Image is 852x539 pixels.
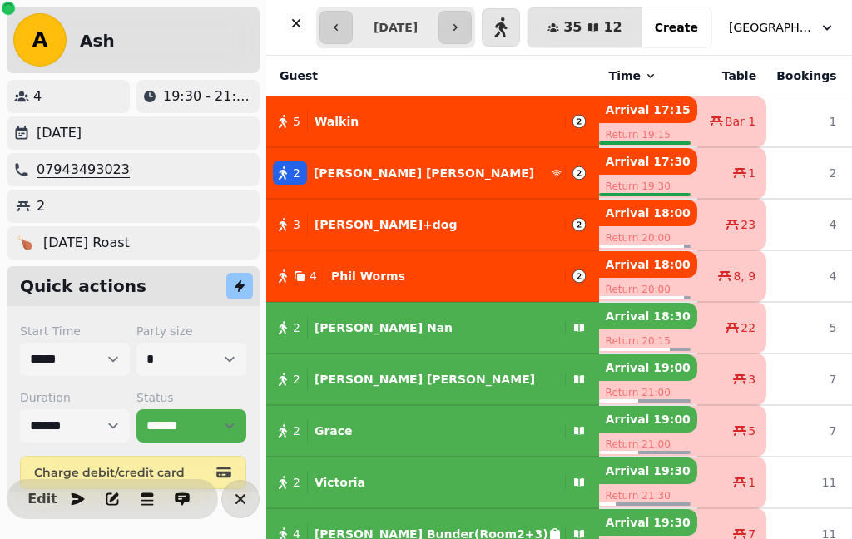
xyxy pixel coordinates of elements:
[43,233,130,253] p: [DATE] Roast
[641,7,711,47] button: Create
[314,165,534,181] p: [PERSON_NAME] [PERSON_NAME]
[33,87,42,106] p: 4
[37,196,45,216] p: 2
[599,381,697,404] p: Return 21:00
[599,457,697,484] p: Arrival 19:30
[719,12,845,42] button: [GEOGRAPHIC_DATA]
[20,274,146,298] h2: Quick actions
[32,30,48,50] span: A
[748,371,755,388] span: 3
[315,474,365,491] p: Victoria
[331,268,405,284] p: Phil Worms
[17,233,33,253] p: 🍗
[599,354,697,381] p: Arrival 19:00
[725,113,755,130] span: Bar 1
[293,113,300,130] span: 5
[766,354,846,405] td: 7
[528,7,642,47] button: 3512
[266,153,599,193] button: 2[PERSON_NAME] [PERSON_NAME]
[136,389,246,406] label: Status
[293,423,300,439] span: 2
[37,123,82,143] p: [DATE]
[599,303,697,329] p: Arrival 18:30
[766,56,846,96] th: Bookings
[599,278,697,301] p: Return 20:00
[603,21,622,34] span: 12
[315,216,458,233] p: [PERSON_NAME]+dog
[655,22,698,33] span: Create
[266,101,599,141] button: 5Walkin
[266,462,599,502] button: 2Victoria
[748,423,755,439] span: 5
[729,19,812,36] span: [GEOGRAPHIC_DATA]
[136,323,246,339] label: Party size
[163,87,253,106] p: 19:30 - 21:30
[766,147,846,199] td: 2
[266,56,599,96] th: Guest
[32,492,52,506] span: Edit
[766,457,846,508] td: 11
[293,474,300,491] span: 2
[609,67,641,84] span: Time
[766,96,846,148] td: 1
[741,216,755,233] span: 23
[266,359,599,399] button: 2[PERSON_NAME] [PERSON_NAME]
[293,371,300,388] span: 2
[20,456,246,489] button: Charge debit/credit card
[599,226,697,250] p: Return 20:00
[266,308,599,348] button: 2[PERSON_NAME] Nan
[748,165,755,181] span: 1
[697,56,766,96] th: Table
[34,467,212,478] span: Charge debit/credit card
[80,29,115,52] h2: Ash
[599,329,697,353] p: Return 20:15
[599,406,697,433] p: Arrival 19:00
[609,67,657,84] button: Time
[733,268,755,284] span: 8, 9
[599,484,697,507] p: Return 21:30
[766,250,846,302] td: 4
[26,482,59,516] button: Edit
[315,423,353,439] p: Grace
[315,113,359,130] p: Walkin
[599,96,697,123] p: Arrival 17:15
[293,319,300,336] span: 2
[266,205,599,245] button: 3[PERSON_NAME]+dog
[599,433,697,456] p: Return 21:00
[741,319,755,336] span: 22
[563,21,582,34] span: 35
[748,474,755,491] span: 1
[599,123,697,146] p: Return 19:15
[315,371,535,388] p: [PERSON_NAME] [PERSON_NAME]
[266,256,599,296] button: 4Phil Worms
[766,199,846,250] td: 4
[766,302,846,354] td: 5
[599,251,697,278] p: Arrival 18:00
[315,319,453,336] p: [PERSON_NAME] Nan
[293,165,300,181] span: 2
[293,216,300,233] span: 3
[599,200,697,226] p: Arrival 18:00
[599,509,697,536] p: Arrival 19:30
[310,268,317,284] span: 4
[20,323,130,339] label: Start Time
[599,148,697,175] p: Arrival 17:30
[266,411,599,451] button: 2Grace
[20,389,130,406] label: Duration
[766,405,846,457] td: 7
[599,175,697,198] p: Return 19:30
